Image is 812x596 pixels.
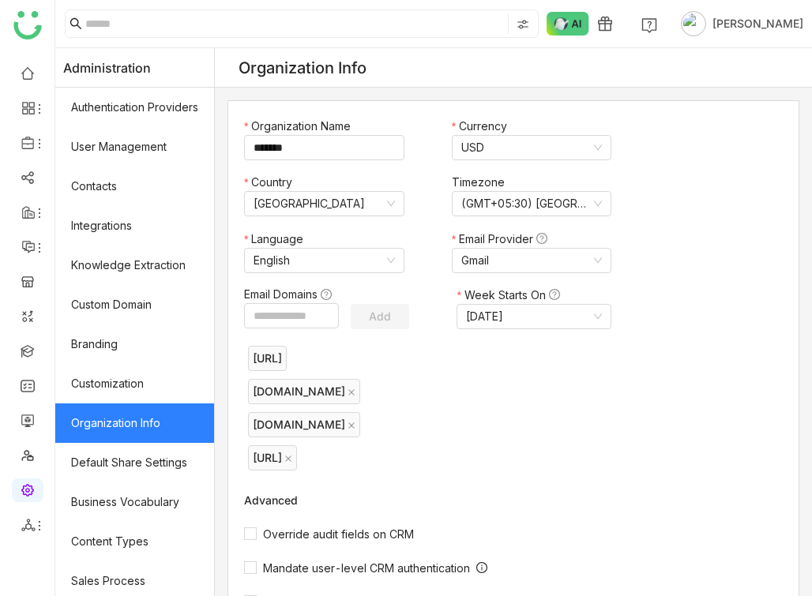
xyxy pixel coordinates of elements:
nz-tag: [DOMAIN_NAME] [248,379,360,404]
nz-select-item: English [254,249,395,272]
label: Country [244,174,300,191]
label: Language [244,231,311,248]
nz-select-item: United States [254,192,395,216]
span: Override audit fields on CRM [257,527,420,541]
a: Organization Info [55,403,214,443]
label: Organization Name [244,118,359,135]
a: Customization [55,364,214,403]
a: Business Vocabulary [55,482,214,522]
nz-select-item: (GMT+05:30) India Standard Time (Asia/Kolkata) [461,192,603,216]
nz-tag: [DOMAIN_NAME] [248,412,360,437]
img: help.svg [641,17,657,33]
label: Currency [452,118,515,135]
a: User Management [55,127,214,167]
a: Integrations [55,206,214,246]
a: Default Share Settings [55,443,214,482]
span: Mandate user-level CRM authentication [257,561,476,575]
a: Branding [55,324,214,364]
label: Email Domains [244,286,339,303]
a: Content Types [55,522,214,561]
span: Administration [63,48,151,88]
nz-select-item: Gmail [461,249,603,272]
button: Add [351,304,409,329]
nz-select-item: USD [461,136,603,159]
img: search-type.svg [517,18,529,31]
nz-tag: [URL] [248,445,297,470]
a: Authentication Providers [55,88,214,127]
label: Timezone [452,174,513,191]
a: Contacts [55,167,214,206]
label: Week Starts On [457,287,567,304]
span: [PERSON_NAME] [712,15,803,32]
img: ask-buddy-normal.svg [547,12,589,36]
img: avatar [681,11,706,36]
nz-select-item: Monday [466,305,602,328]
div: Organization Info [239,58,367,77]
a: Custom Domain [55,285,214,324]
a: Knowledge Extraction [55,246,214,285]
div: Advanced [244,493,611,507]
nz-tag: [URL] [248,346,287,371]
img: logo [13,11,42,39]
label: Email Provider [452,231,555,248]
